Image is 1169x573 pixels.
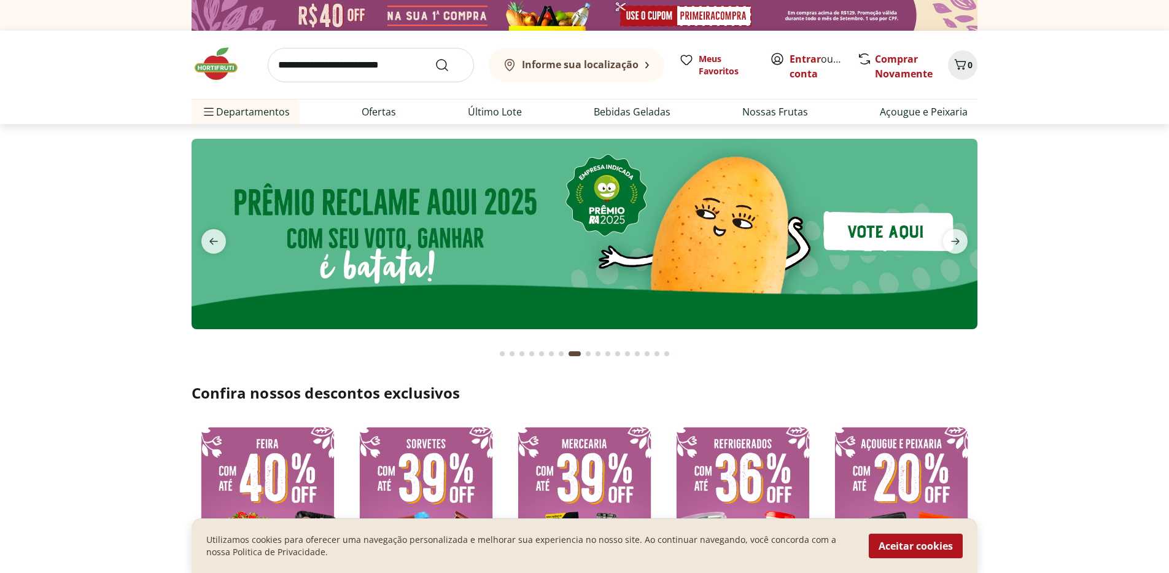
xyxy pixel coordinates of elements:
[566,339,583,368] button: Current page from fs-carousel
[869,534,963,558] button: Aceitar cookies
[201,97,216,127] button: Menu
[790,52,844,81] span: ou
[948,50,977,80] button: Carrinho
[537,339,546,368] button: Go to page 5 from fs-carousel
[362,104,396,119] a: Ofertas
[623,339,632,368] button: Go to page 13 from fs-carousel
[527,339,537,368] button: Go to page 4 from fs-carousel
[933,229,977,254] button: next
[192,139,977,329] img: reclame aqui
[742,104,808,119] a: Nossas Frutas
[201,97,290,127] span: Departamentos
[192,229,236,254] button: previous
[594,104,670,119] a: Bebidas Geladas
[679,53,755,77] a: Meus Favoritos
[522,58,639,71] b: Informe sua localização
[790,52,821,66] a: Entrar
[642,339,652,368] button: Go to page 15 from fs-carousel
[632,339,642,368] button: Go to page 14 from fs-carousel
[546,339,556,368] button: Go to page 6 from fs-carousel
[517,339,527,368] button: Go to page 3 from fs-carousel
[968,59,973,71] span: 0
[662,339,672,368] button: Go to page 17 from fs-carousel
[652,339,662,368] button: Go to page 16 from fs-carousel
[699,53,755,77] span: Meus Favoritos
[603,339,613,368] button: Go to page 11 from fs-carousel
[875,52,933,80] a: Comprar Novamente
[489,48,664,82] button: Informe sua localização
[880,104,968,119] a: Açougue e Peixaria
[507,339,517,368] button: Go to page 2 from fs-carousel
[790,52,857,80] a: Criar conta
[435,58,464,72] button: Submit Search
[192,45,253,82] img: Hortifruti
[206,534,854,558] p: Utilizamos cookies para oferecer uma navegação personalizada e melhorar sua experiencia no nosso ...
[497,339,507,368] button: Go to page 1 from fs-carousel
[593,339,603,368] button: Go to page 10 from fs-carousel
[613,339,623,368] button: Go to page 12 from fs-carousel
[556,339,566,368] button: Go to page 7 from fs-carousel
[468,104,522,119] a: Último Lote
[192,383,977,403] h2: Confira nossos descontos exclusivos
[268,48,474,82] input: search
[583,339,593,368] button: Go to page 9 from fs-carousel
